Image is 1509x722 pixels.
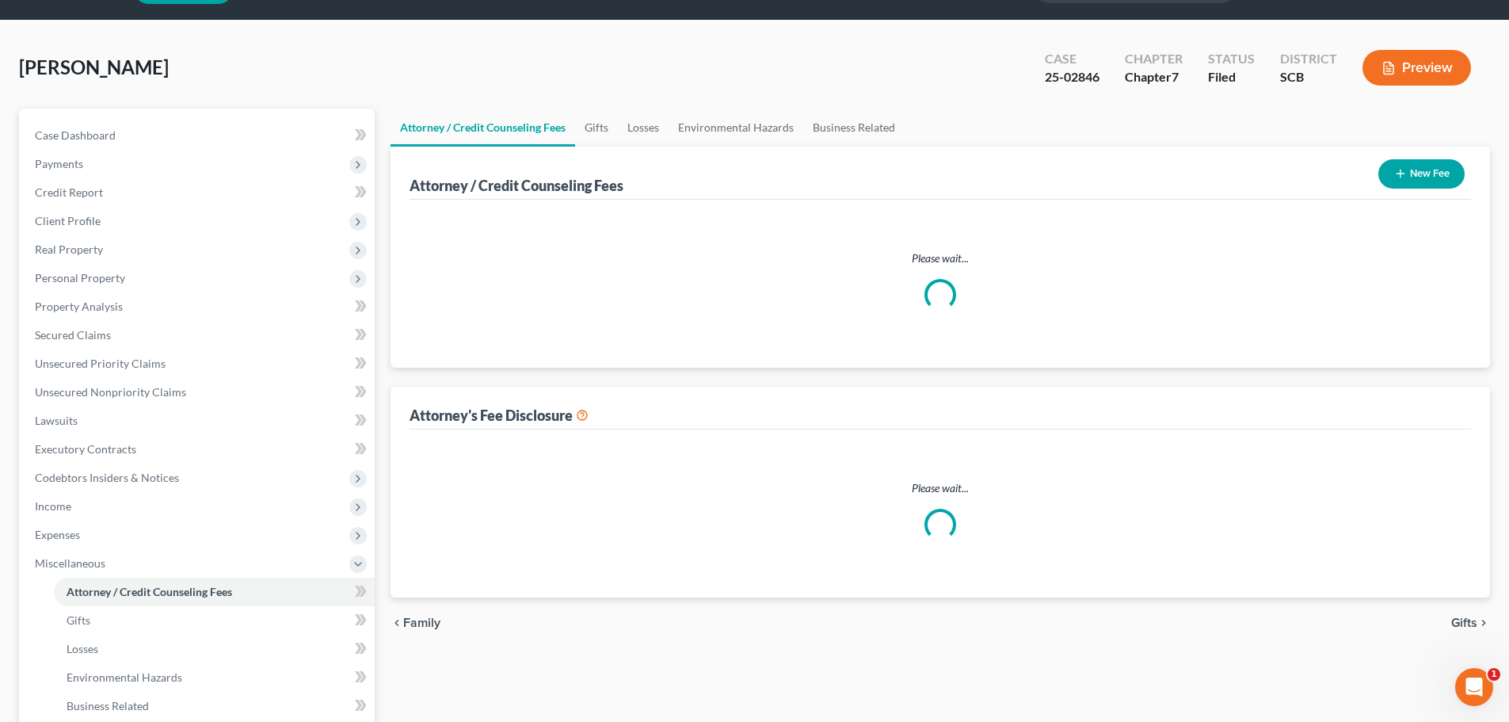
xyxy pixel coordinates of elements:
i: chevron_left [391,617,403,629]
a: Environmental Hazards [54,663,375,692]
a: Attorney / Credit Counseling Fees [391,109,575,147]
span: Family [403,617,440,629]
a: Losses [618,109,669,147]
a: Gifts [575,109,618,147]
span: Codebtors Insiders & Notices [35,471,179,484]
div: Case [1045,50,1099,68]
span: Expenses [35,528,80,541]
div: Attorney's Fee Disclosure [410,406,589,425]
span: Income [35,499,71,513]
span: Environmental Hazards [67,670,182,684]
button: Preview [1362,50,1471,86]
span: Attorney / Credit Counseling Fees [67,585,232,598]
span: Secured Claims [35,328,111,342]
span: Personal Property [35,271,125,285]
span: Unsecured Nonpriority Claims [35,385,186,399]
div: Attorney / Credit Counseling Fees [410,176,623,195]
span: Miscellaneous [35,556,105,570]
a: Attorney / Credit Counseling Fees [54,578,375,606]
a: Business Related [54,692,375,720]
span: 1 [1488,668,1500,681]
div: Chapter [1125,50,1183,68]
button: chevron_left Family [391,617,440,629]
iframe: Intercom live chat [1455,668,1493,706]
span: Client Profile [35,214,101,227]
span: Real Property [35,243,103,256]
span: Losses [67,642,98,655]
a: Property Analysis [22,292,375,321]
span: Lawsuits [35,414,78,427]
a: Credit Report [22,178,375,207]
div: Filed [1208,68,1255,86]
div: SCB [1280,68,1337,86]
span: Credit Report [35,185,103,199]
i: chevron_right [1477,617,1490,629]
span: Gifts [1451,617,1477,629]
span: Gifts [67,613,90,627]
div: Chapter [1125,68,1183,86]
span: Unsecured Priority Claims [35,357,166,370]
div: Status [1208,50,1255,68]
a: Losses [54,635,375,663]
span: 7 [1172,69,1179,84]
a: Lawsuits [22,407,375,435]
div: 25-02846 [1045,68,1099,86]
a: Unsecured Nonpriority Claims [22,378,375,407]
span: Executory Contracts [35,442,136,456]
span: Business Related [67,699,149,712]
a: Environmental Hazards [669,109,803,147]
a: Business Related [803,109,905,147]
button: Gifts chevron_right [1451,617,1490,629]
a: Unsecured Priority Claims [22,350,375,378]
span: Property Analysis [35,300,123,313]
span: [PERSON_NAME] [19,55,169,78]
span: Payments [35,157,83,170]
a: Gifts [54,606,375,635]
div: District [1280,50,1337,68]
a: Executory Contracts [22,435,375,464]
p: Please wait... [422,480,1458,496]
a: Case Dashboard [22,121,375,150]
a: Secured Claims [22,321,375,350]
button: New Fee [1378,159,1465,189]
span: Case Dashboard [35,128,116,142]
p: Please wait... [422,250,1458,266]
